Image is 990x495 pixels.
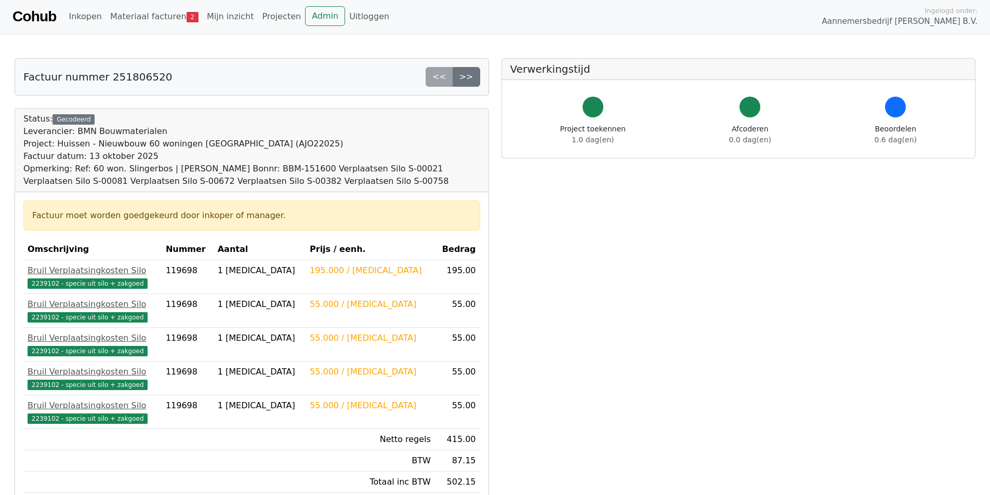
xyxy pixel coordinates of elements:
[510,63,967,75] h5: Verwerkingstijd
[162,294,214,328] td: 119698
[310,298,431,311] div: 55.000 / [MEDICAL_DATA]
[435,395,480,429] td: 55.00
[23,113,480,188] div: Status:
[310,264,431,277] div: 195.000 / [MEDICAL_DATA]
[310,399,431,412] div: 55.000 / [MEDICAL_DATA]
[28,332,157,344] div: Bruil Verplaatsingkosten Silo
[218,332,301,344] div: 1 [MEDICAL_DATA]
[23,125,480,138] div: Leverancier: BMN Bouwmaterialen
[52,114,95,125] div: Gecodeerd
[162,239,214,260] th: Nummer
[218,264,301,277] div: 1 [MEDICAL_DATA]
[162,260,214,294] td: 119698
[28,413,148,424] span: 2239102 - specie uit silo + zakgoed
[306,450,435,472] td: BTW
[729,136,771,144] span: 0.0 dag(en)
[28,298,157,323] a: Bruil Verplaatsingkosten Silo2239102 - specie uit silo + zakgoed
[435,260,480,294] td: 195.00
[218,298,301,311] div: 1 [MEDICAL_DATA]
[23,163,480,188] div: Opmerking: Ref: 60 won. Slingerbos | [PERSON_NAME] Bonnr: BBM-151600 Verplaatsen Silo S-00021 Ver...
[572,136,614,144] span: 1.0 dag(en)
[310,366,431,378] div: 55.000 / [MEDICAL_DATA]
[560,124,626,145] div: Project toekennen
[218,366,301,378] div: 1 [MEDICAL_DATA]
[306,429,435,450] td: Netto regels
[203,6,258,27] a: Mijn inzicht
[28,399,157,424] a: Bruil Verplaatsingkosten Silo2239102 - specie uit silo + zakgoed
[306,472,435,493] td: Totaal inc BTW
[822,16,978,28] span: Aannemersbedrijf [PERSON_NAME] B.V.
[310,332,431,344] div: 55.000 / [MEDICAL_DATA]
[187,12,199,22] span: 2
[28,380,148,390] span: 2239102 - specie uit silo + zakgoed
[435,328,480,362] td: 55.00
[23,138,480,150] div: Project: Huissen - Nieuwbouw 60 woningen [GEOGRAPHIC_DATA] (AJO22025)
[925,6,978,16] span: Ingelogd onder:
[106,6,203,27] a: Materiaal facturen2
[453,67,480,87] a: >>
[28,264,157,277] div: Bruil Verplaatsingkosten Silo
[28,332,157,357] a: Bruil Verplaatsingkosten Silo2239102 - specie uit silo + zakgoed
[306,239,435,260] th: Prijs / eenh.
[729,124,771,145] div: Afcoderen
[28,366,157,391] a: Bruil Verplaatsingkosten Silo2239102 - specie uit silo + zakgoed
[345,6,393,27] a: Uitloggen
[64,6,105,27] a: Inkopen
[23,150,480,163] div: Factuur datum: 13 oktober 2025
[435,450,480,472] td: 87.15
[23,239,162,260] th: Omschrijving
[32,209,471,222] div: Factuur moet worden goedgekeurd door inkoper of manager.
[162,362,214,395] td: 119698
[162,328,214,362] td: 119698
[435,472,480,493] td: 502.15
[23,71,172,83] h5: Factuur nummer 251806520
[28,346,148,356] span: 2239102 - specie uit silo + zakgoed
[28,366,157,378] div: Bruil Verplaatsingkosten Silo
[28,312,148,323] span: 2239102 - specie uit silo + zakgoed
[214,239,306,260] th: Aantal
[435,429,480,450] td: 415.00
[435,294,480,328] td: 55.00
[875,124,917,145] div: Beoordelen
[875,136,917,144] span: 0.6 dag(en)
[305,6,345,26] a: Admin
[218,399,301,412] div: 1 [MEDICAL_DATA]
[162,395,214,429] td: 119698
[28,264,157,289] a: Bruil Verplaatsingkosten Silo2239102 - specie uit silo + zakgoed
[258,6,305,27] a: Projecten
[435,239,480,260] th: Bedrag
[12,4,56,29] a: Cohub
[435,362,480,395] td: 55.00
[28,278,148,289] span: 2239102 - specie uit silo + zakgoed
[28,399,157,412] div: Bruil Verplaatsingkosten Silo
[28,298,157,311] div: Bruil Verplaatsingkosten Silo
